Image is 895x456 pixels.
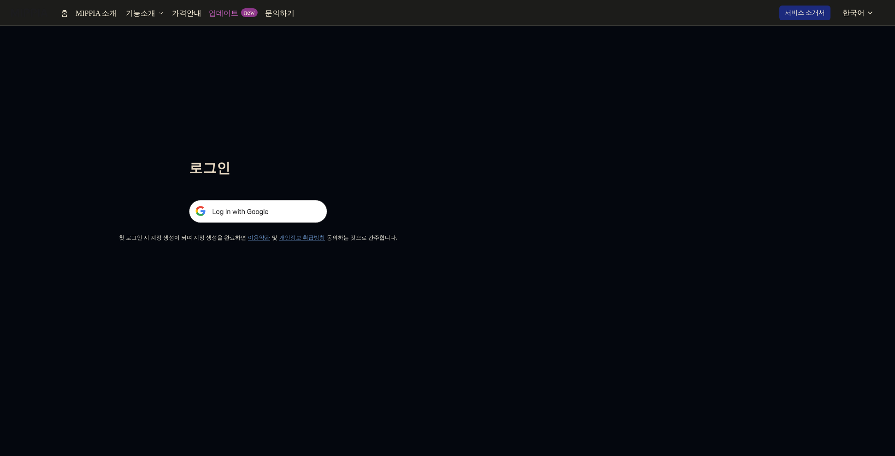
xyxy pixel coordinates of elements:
div: 첫 로그인 시 계정 생성이 되며 계정 생성을 완료하면 및 동의하는 것으로 간주합니다. [140,234,376,242]
a: 이용약관 [250,234,268,241]
div: 기능소개 [121,8,150,19]
a: 홈 [61,8,67,19]
a: 개인정보 취급방침 [277,234,315,241]
img: 구글 로그인 버튼 [189,200,327,223]
a: 업데이트 [198,8,224,19]
div: 한국어 [843,7,866,18]
button: 기능소개 [121,8,158,19]
h1: 로그인 [189,158,327,178]
button: 서비스 소개서 [788,6,833,20]
div: new [227,8,245,18]
a: MIPPIA 소개 [75,8,113,19]
button: 한국어 [838,4,879,22]
a: 가격안내 [165,8,191,19]
a: 문의하기 [252,8,278,19]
